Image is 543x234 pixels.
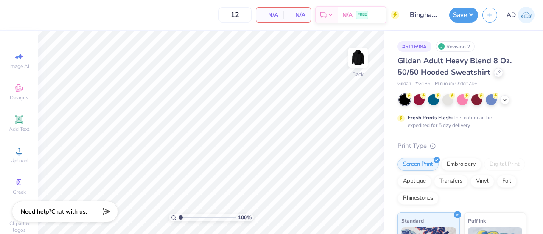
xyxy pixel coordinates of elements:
input: – – [218,7,252,23]
div: Embroidery [441,158,481,171]
span: AD [507,10,516,20]
span: Upload [11,157,28,164]
a: AD [507,7,535,23]
div: Foil [497,175,517,188]
div: Applique [397,175,431,188]
strong: Need help? [21,208,51,216]
span: Standard [401,216,424,225]
span: N/A [342,11,353,20]
span: Puff Ink [468,216,486,225]
div: Transfers [434,175,468,188]
div: This color can be expedited for 5 day delivery. [408,114,512,129]
span: N/A [288,11,305,20]
span: Gildan Adult Heavy Blend 8 Oz. 50/50 Hooded Sweatshirt [397,56,512,77]
button: Save [449,8,478,23]
img: Ava Dee [518,7,535,23]
span: Minimum Order: 24 + [435,80,477,87]
div: Screen Print [397,158,439,171]
span: Clipart & logos [4,220,34,234]
div: Rhinestones [397,192,439,205]
span: FREE [358,12,367,18]
div: Digital Print [484,158,525,171]
div: Revision 2 [436,41,475,52]
div: # 511698A [397,41,431,52]
input: Untitled Design [403,6,445,23]
div: Vinyl [470,175,494,188]
span: Designs [10,94,28,101]
span: Greek [13,189,26,195]
span: 100 % [238,214,252,221]
span: # G185 [415,80,431,87]
div: Back [353,70,364,78]
span: N/A [261,11,278,20]
span: Add Text [9,126,29,133]
span: Image AI [9,63,29,70]
img: Back [350,49,367,66]
span: Chat with us. [51,208,87,216]
span: Gildan [397,80,411,87]
strong: Fresh Prints Flash: [408,114,453,121]
div: Print Type [397,141,526,151]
